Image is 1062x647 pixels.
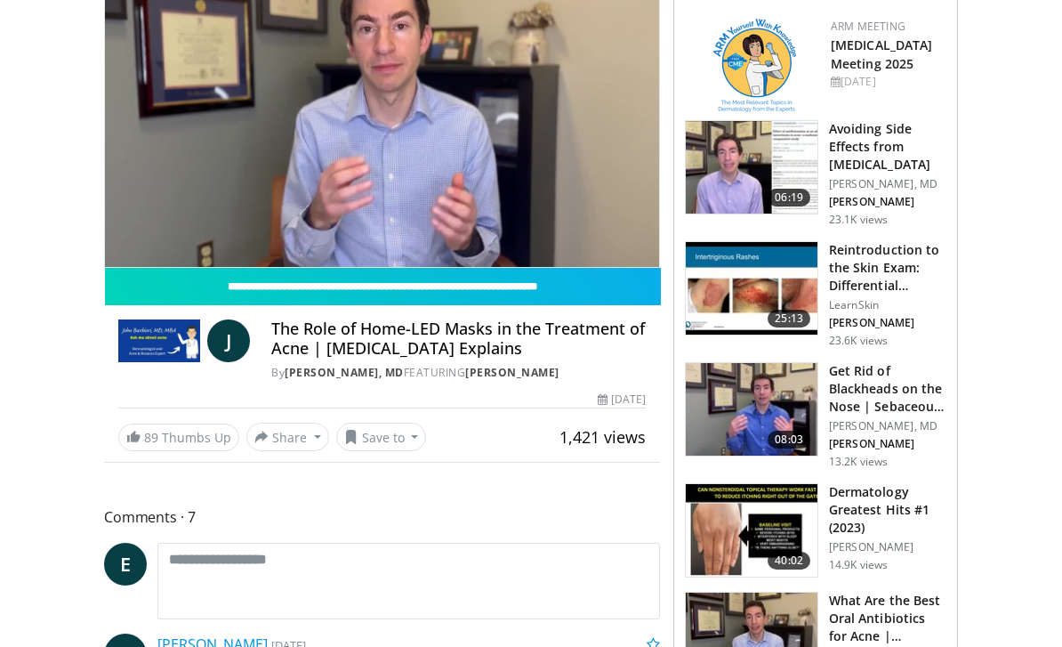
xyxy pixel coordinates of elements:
[768,552,810,570] span: 40:02
[118,319,200,362] img: John Barbieri, MD
[831,36,932,72] a: [MEDICAL_DATA] Meeting 2025
[829,483,946,537] h3: Dermatology Greatest Hits #1 (2023)
[285,365,404,380] a: [PERSON_NAME], MD
[207,319,250,362] a: J
[271,365,646,381] div: By FEATURING
[768,310,810,328] span: 25:13
[685,483,946,578] a: 40:02 Dermatology Greatest Hits #1 (2023) [PERSON_NAME] 14.9K views
[713,19,796,112] img: 89a28c6a-718a-466f-b4d1-7c1f06d8483b.png.150x105_q85_autocrop_double_scale_upscale_version-0.2.png
[829,455,888,469] p: 13.2K views
[144,429,158,446] span: 89
[685,362,946,469] a: 08:03 Get Rid of Blackheads on the Nose | Sebaceous Filaments | Dermatolog… [PERSON_NAME], MD [PE...
[829,120,946,174] h3: Avoiding Side Effects from [MEDICAL_DATA]
[246,423,329,451] button: Share
[768,189,810,206] span: 06:19
[829,316,946,330] p: [PERSON_NAME]
[829,177,946,191] p: [PERSON_NAME], MD
[829,558,888,572] p: 14.9K views
[831,74,943,90] div: [DATE]
[829,195,946,209] p: [PERSON_NAME]
[598,392,646,408] div: [DATE]
[686,242,817,335] img: 022c50fb-a848-4cac-a9d8-ea0906b33a1b.150x105_q85_crop-smart_upscale.jpg
[829,334,888,348] p: 23.6K views
[829,419,946,433] p: [PERSON_NAME], MD
[271,319,646,358] h4: The Role of Home-LED Masks in the Treatment of Acne | [MEDICAL_DATA] Explains
[465,365,559,380] a: [PERSON_NAME]
[685,241,946,348] a: 25:13 Reintroduction to the Skin Exam: Differential Diagnosis Based on the… LearnSkin [PERSON_NAM...
[559,426,646,448] span: 1,421 views
[829,362,946,416] h3: Get Rid of Blackheads on the Nose | Sebaceous Filaments | Dermatolog…
[336,423,427,451] button: Save to
[829,213,888,227] p: 23.1K views
[686,363,817,456] img: 54dc8b42-62c8-44d6-bda4-e2b4e6a7c56d.150x105_q85_crop-smart_upscale.jpg
[104,543,147,586] a: E
[831,19,905,34] a: ARM Meeting
[829,298,946,312] p: LearnSkin
[104,505,660,529] span: Comments 7
[686,121,817,214] img: 6f9900f7-f6e7-4fd7-bcbb-2a1dc7b7d476.150x105_q85_crop-smart_upscale.jpg
[686,484,817,577] img: 167f4955-2110-4677-a6aa-4d4647c2ca19.150x105_q85_crop-smart_upscale.jpg
[829,540,946,554] p: [PERSON_NAME]
[118,424,239,451] a: 89 Thumbs Up
[829,241,946,295] h3: Reintroduction to the Skin Exam: Differential Diagnosis Based on the…
[829,437,946,451] p: [PERSON_NAME]
[829,592,946,645] h3: What Are the Best Oral Antibiotics for Acne | [MEDICAL_DATA] and Acne…
[685,120,946,227] a: 06:19 Avoiding Side Effects from [MEDICAL_DATA] [PERSON_NAME], MD [PERSON_NAME] 23.1K views
[768,431,810,449] span: 08:03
